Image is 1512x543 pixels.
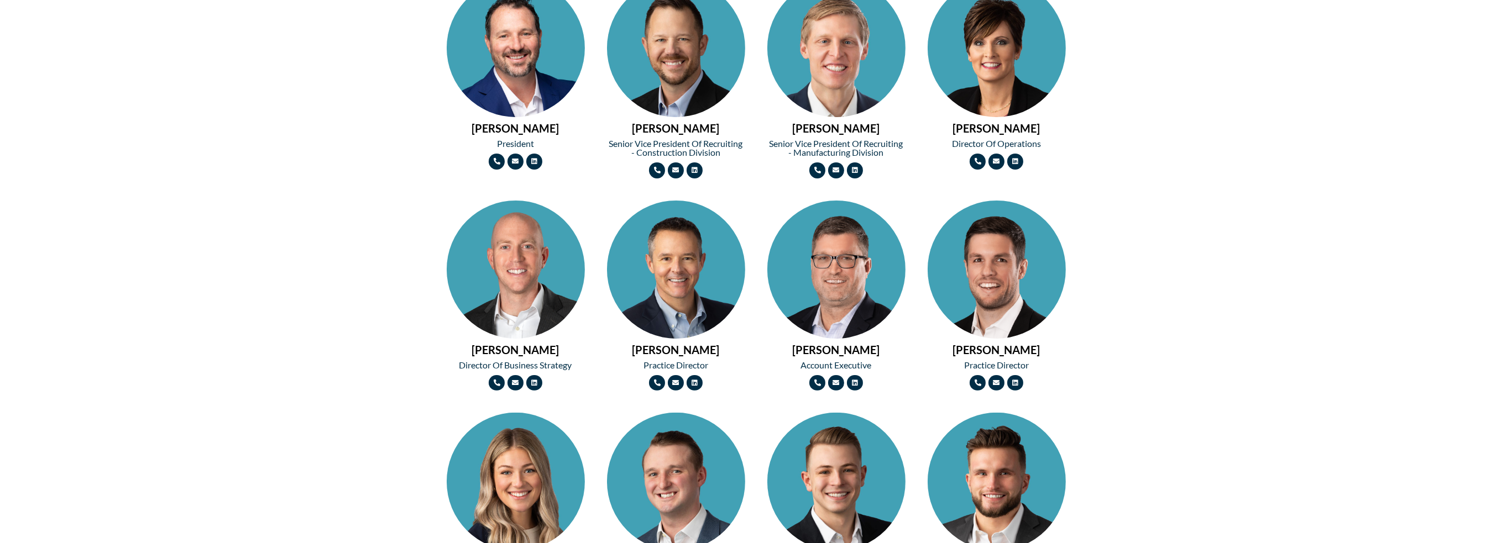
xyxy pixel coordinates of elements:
h2: [PERSON_NAME] [447,123,585,134]
h2: [PERSON_NAME] [928,344,1066,355]
h2: Account Executive [767,361,906,370]
h2: President [447,139,585,148]
h2: [PERSON_NAME] [607,123,745,134]
h2: [PERSON_NAME] [607,344,745,355]
h2: Senior Vice President of Recruiting - Construction Division [607,139,745,157]
h2: [PERSON_NAME] [447,344,585,355]
h2: Practice Director [607,361,745,370]
h2: [PERSON_NAME] [928,123,1066,134]
h2: Director of Operations [928,139,1066,148]
h2: Senior Vice President of Recruiting - Manufacturing Division [767,139,906,157]
h2: [PERSON_NAME] [767,123,906,134]
h2: Practice Director [928,361,1066,370]
h2: [PERSON_NAME] [767,344,906,355]
h2: Director of Business Strategy [447,361,585,370]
